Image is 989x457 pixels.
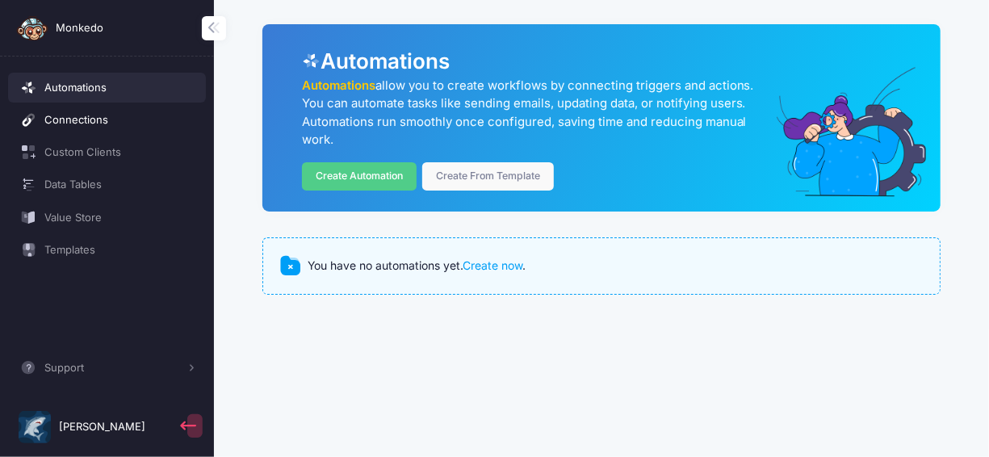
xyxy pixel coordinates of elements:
[57,20,104,36] span: Monkedo
[44,360,184,376] span: Support
[44,112,195,128] span: Connections
[8,138,207,167] a: Custom Clients
[8,105,207,134] a: Connections
[8,405,177,451] a: [PERSON_NAME]
[302,77,772,149] p: allow you to create workflows by connecting triggers and actions. You can automate tasks like sen...
[422,162,555,191] a: Create From Template
[16,12,48,44] img: monkedo-logo-dark.png
[44,242,195,258] span: Templates
[44,177,195,193] span: Data Tables
[308,258,526,275] span: You have no automations yet. .
[8,73,207,102] a: Automations
[302,78,375,93] a: Automations
[463,258,522,272] a: Create now
[8,203,207,232] a: Value Store
[44,210,195,226] span: Value Store
[19,411,51,443] img: profile
[302,162,417,191] a: Create Automation
[302,45,917,77] div: Automations
[8,170,207,199] a: Data Tables
[44,80,195,96] span: Automations
[8,354,207,383] button: Support
[59,419,145,435] span: [PERSON_NAME]
[44,145,195,161] span: Custom Clients
[16,12,104,44] a: Monkedo
[8,235,207,264] a: Templates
